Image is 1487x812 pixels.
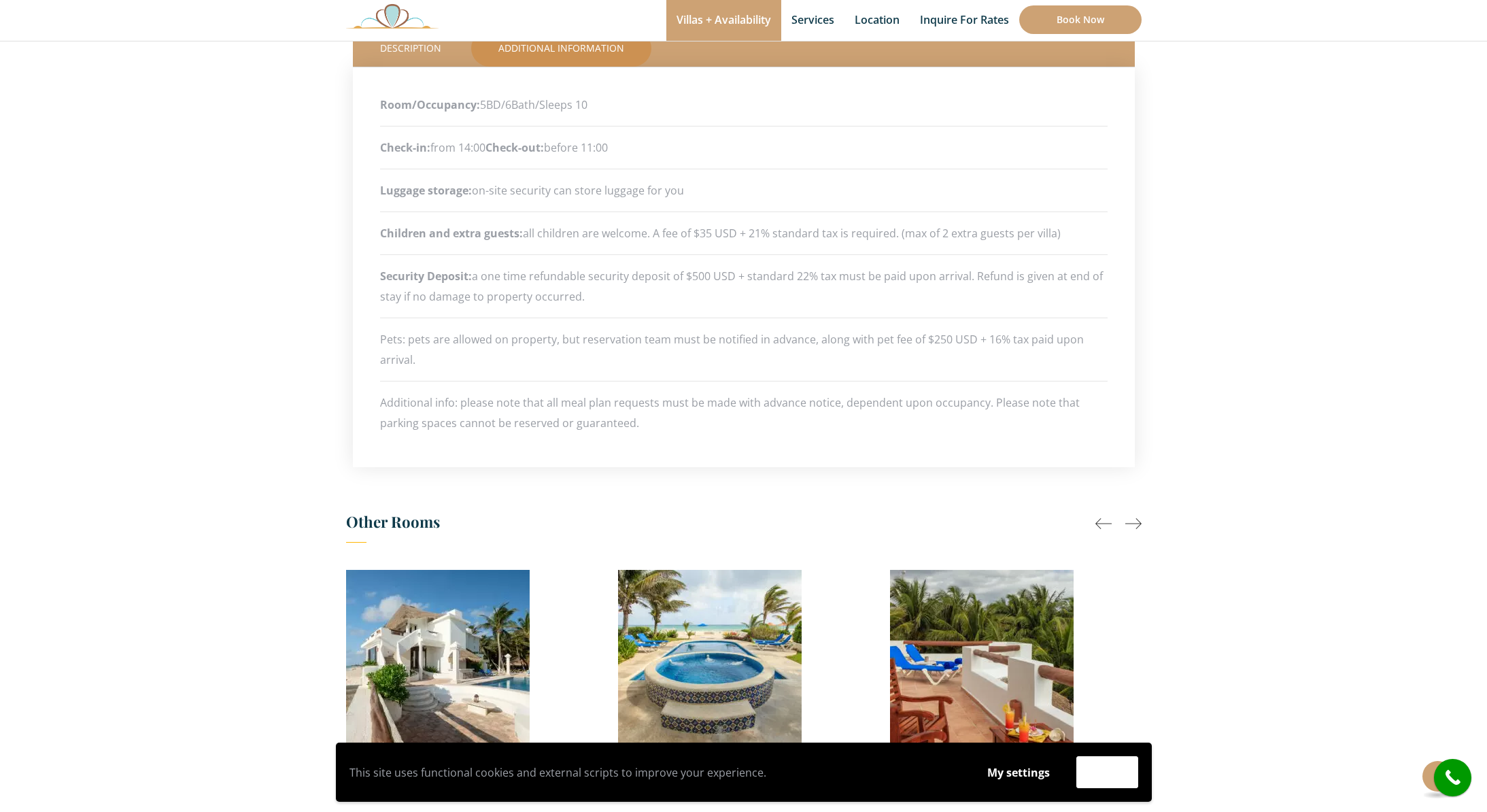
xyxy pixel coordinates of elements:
[380,226,459,241] strong: Children and e
[459,226,523,241] strong: xtra guests:
[974,757,1063,788] button: My settings
[380,180,1108,201] p: on-site security can store luggage for you
[380,266,1108,307] p: a one time refundable security deposit of $500 USD + standard 22% tax must be paid upon arrival. ...
[380,137,1108,158] p: from 14:00 before 11:00
[471,30,651,67] a: Additional Information
[1076,756,1138,788] button: Accept
[1019,5,1142,34] a: Book Now
[380,269,472,284] strong: Security Deposit:
[380,140,430,155] strong: Check-in:
[380,97,480,112] strong: Room/Occupancy:
[380,183,472,198] strong: Luggage storage:
[346,508,1142,543] h3: Other Rooms
[1434,759,1471,796] a: call
[346,3,439,29] img: Awesome Logo
[485,140,544,155] strong: Check-out:
[380,392,1108,433] p: Additional info: please note that all meal plan requests must be made with advance notice, depend...
[380,223,1108,243] p: all children are welcome. A fee of $35 USD + 21% standard tax is required. (max of 2 extra guests...
[1437,762,1468,793] i: call
[380,329,1108,370] p: Pets: pets are allowed on property, but reservation team must be notified in advance, along with ...
[380,95,1108,115] p: 5BD/6Bath/Sleeps 10
[349,762,961,783] p: This site uses functional cookies and external scripts to improve your experience.
[353,30,468,67] a: Description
